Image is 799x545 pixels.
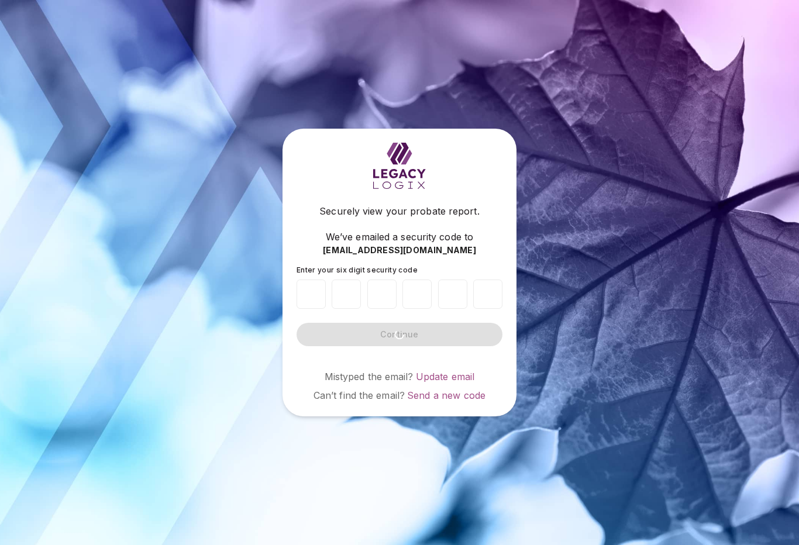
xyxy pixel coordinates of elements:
a: Send a new code [407,389,485,401]
span: Enter your six digit security code [297,265,418,274]
span: We’ve emailed a security code to [326,230,473,244]
span: Securely view your probate report. [319,204,479,218]
a: Update email [416,371,475,382]
span: Can’t find the email? [314,389,405,401]
span: Mistyped the email? [325,371,414,382]
span: [EMAIL_ADDRESS][DOMAIN_NAME] [323,244,476,256]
